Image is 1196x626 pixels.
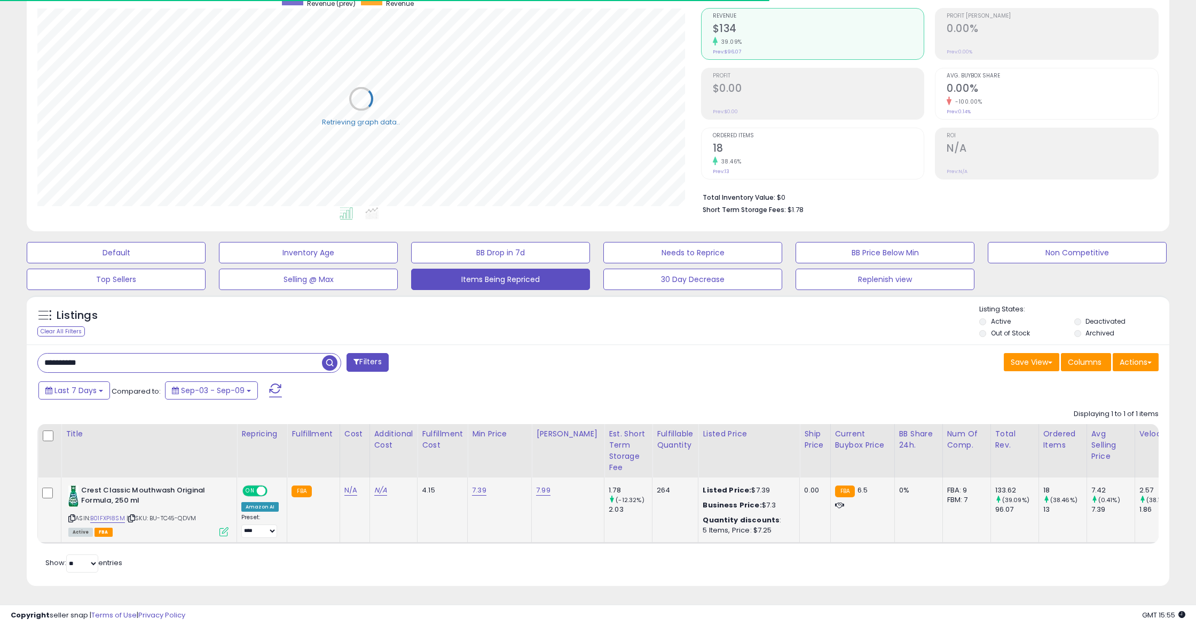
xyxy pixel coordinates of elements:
[45,558,122,568] span: Show: entries
[713,133,924,139] span: Ordered Items
[995,505,1038,514] div: 96.07
[411,242,590,263] button: BB Drop in 7d
[835,486,855,497] small: FBA
[947,82,1158,97] h2: 0.00%
[703,486,791,495] div: $7.39
[138,610,185,620] a: Privacy Policy
[27,242,206,263] button: Default
[1085,317,1126,326] label: Deactivated
[995,486,1038,495] div: 133.62
[54,385,97,396] span: Last 7 Days
[219,269,398,290] button: Selling @ Max
[657,486,690,495] div: 264
[243,487,257,496] span: ON
[344,428,365,440] div: Cost
[947,49,972,55] small: Prev: 0.00%
[796,269,974,290] button: Replenish view
[95,528,113,537] span: FBA
[472,428,527,440] div: Min Price
[657,428,694,451] div: Fulfillable Quantity
[37,326,85,337] div: Clear All Filters
[713,13,924,19] span: Revenue
[1113,353,1159,371] button: Actions
[804,486,822,495] div: 0.00
[292,428,335,440] div: Fulfillment
[292,486,311,497] small: FBA
[713,73,924,79] span: Profit
[979,304,1169,315] p: Listing States:
[609,428,648,473] div: Est. Short Term Storage Fee
[411,269,590,290] button: Items Being Repriced
[713,108,738,115] small: Prev: $0.00
[947,133,1158,139] span: ROI
[718,158,742,166] small: 38.46%
[609,486,652,495] div: 1.78
[241,428,282,440] div: Repricing
[951,98,982,106] small: -100.00%
[947,22,1158,37] h2: 0.00%
[947,73,1158,79] span: Avg. Buybox Share
[788,205,804,215] span: $1.78
[947,486,982,495] div: FBA: 9
[1043,428,1082,451] div: Ordered Items
[703,190,1151,203] li: $0
[804,428,825,451] div: Ship Price
[536,485,550,496] a: 7.99
[1091,505,1135,514] div: 7.39
[609,505,652,514] div: 2.03
[38,381,110,400] button: Last 7 Days
[703,428,795,440] div: Listed Price
[374,485,387,496] a: N/A
[835,428,890,451] div: Current Buybox Price
[1139,505,1183,514] div: 1.86
[1002,496,1029,504] small: (39.09%)
[703,205,786,214] b: Short Term Storage Fees:
[27,269,206,290] button: Top Sellers
[703,193,775,202] b: Total Inventory Value:
[991,328,1030,338] label: Out of Stock
[947,142,1158,156] h2: N/A
[713,22,924,37] h2: $134
[1004,353,1059,371] button: Save View
[947,428,986,451] div: Num of Comp.
[347,353,388,372] button: Filters
[713,82,924,97] h2: $0.00
[422,486,459,495] div: 4.15
[899,486,934,495] div: 0%
[165,381,258,400] button: Sep-03 - Sep-09
[11,611,185,621] div: seller snap | |
[703,515,791,525] div: :
[947,168,967,175] small: Prev: N/A
[374,428,413,451] div: Additional Cost
[90,514,125,523] a: B01FXPI8SM
[988,242,1167,263] button: Non Competitive
[796,242,974,263] button: BB Price Below Min
[713,142,924,156] h2: 18
[219,242,398,263] button: Inventory Age
[1074,409,1159,419] div: Displaying 1 to 1 of 1 items
[603,242,782,263] button: Needs to Reprice
[1061,353,1111,371] button: Columns
[1050,496,1077,504] small: (38.46%)
[344,485,357,496] a: N/A
[1139,486,1183,495] div: 2.57
[66,428,232,440] div: Title
[899,428,938,451] div: BB Share 24h.
[1085,328,1114,338] label: Archived
[181,385,245,396] span: Sep-03 - Sep-09
[11,610,50,620] strong: Copyright
[616,496,644,504] small: (-12.32%)
[112,386,161,396] span: Compared to:
[1043,505,1087,514] div: 13
[1098,496,1120,504] small: (0.41%)
[57,308,98,323] h5: Listings
[1146,496,1171,504] small: (38.17%)
[1068,357,1101,367] span: Columns
[1142,610,1185,620] span: 2025-09-17 15:55 GMT
[947,495,982,505] div: FBM: 7
[995,428,1034,451] div: Total Rev.
[713,168,729,175] small: Prev: 13
[241,514,279,538] div: Preset:
[1091,428,1130,462] div: Avg Selling Price
[718,38,742,46] small: 39.09%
